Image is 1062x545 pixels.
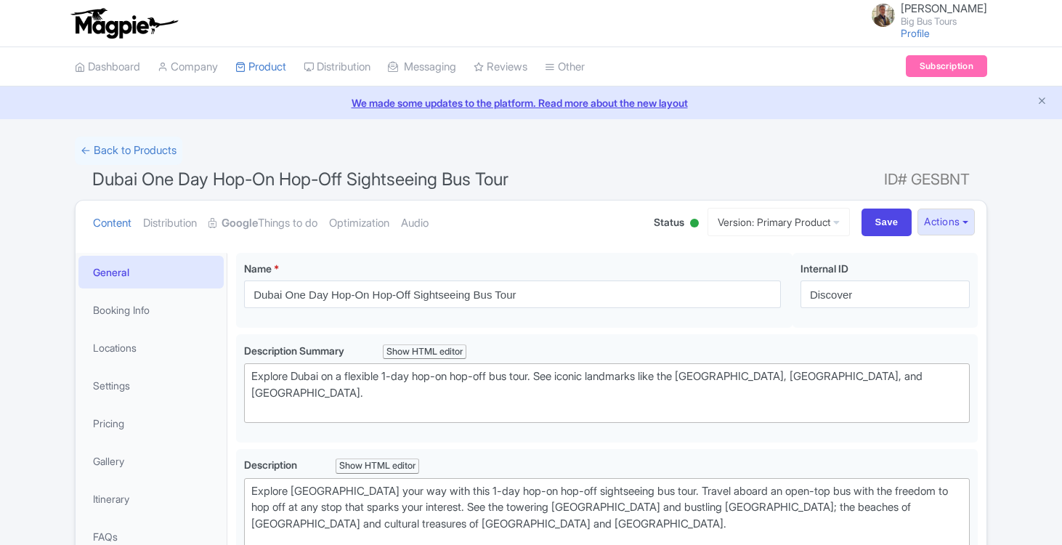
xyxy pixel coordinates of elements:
a: Other [545,47,585,87]
span: Description [244,459,299,471]
span: ID# GESBNT [884,165,970,194]
img: logo-ab69f6fb50320c5b225c76a69d11143b.png [68,7,180,39]
a: Version: Primary Product [708,208,850,236]
span: Status [654,214,684,230]
a: Locations [78,331,224,364]
div: Show HTML editor [336,459,419,474]
div: Show HTML editor [383,344,466,360]
a: General [78,256,224,288]
a: Subscription [906,55,987,77]
input: Save [862,209,912,236]
a: Reviews [474,47,527,87]
img: ft7zigi60redcfov4fja.jpg [872,4,895,27]
span: Internal ID [800,262,848,275]
a: Product [235,47,286,87]
a: We made some updates to the platform. Read more about the new layout [9,95,1053,110]
a: Distribution [143,201,197,246]
button: Actions [917,209,975,235]
a: Itinerary [78,483,224,515]
div: Explore Dubai on a flexible 1-day hop-on hop-off bus tour. See iconic landmarks like the [GEOGRAP... [251,368,962,418]
a: Settings [78,369,224,402]
a: Optimization [329,201,389,246]
a: Messaging [388,47,456,87]
a: ← Back to Products [75,137,182,165]
span: Description Summary [244,344,346,357]
a: Dashboard [75,47,140,87]
a: GoogleThings to do [208,201,317,246]
a: Profile [901,27,930,39]
a: Gallery [78,445,224,477]
strong: Google [222,215,258,232]
span: Name [244,262,272,275]
a: Audio [401,201,429,246]
span: Dubai One Day Hop-On Hop-Off Sightseeing Bus Tour [92,169,508,190]
a: Booking Info [78,294,224,326]
a: [PERSON_NAME] Big Bus Tours [863,3,987,26]
a: Content [93,201,131,246]
a: Pricing [78,407,224,440]
small: Big Bus Tours [901,17,987,26]
button: Close announcement [1037,94,1047,110]
span: [PERSON_NAME] [901,1,987,15]
a: Distribution [304,47,370,87]
div: Active [687,213,702,235]
a: Company [158,47,218,87]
